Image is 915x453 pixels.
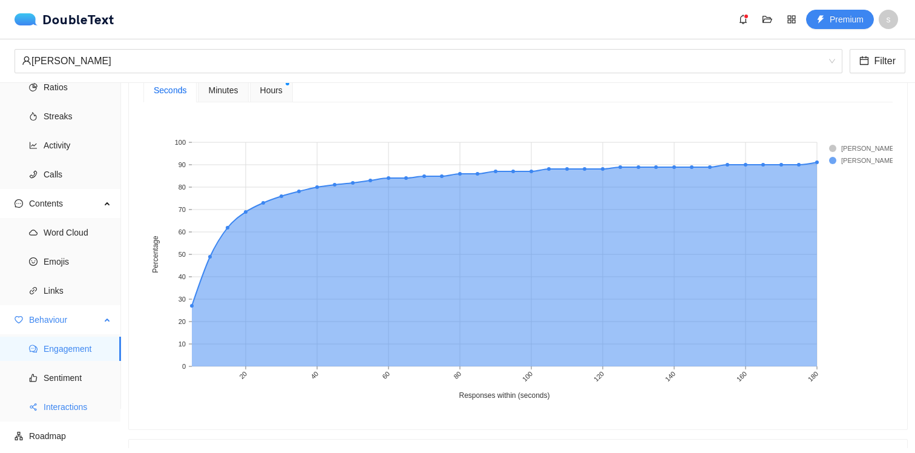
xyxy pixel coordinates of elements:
span: Word Cloud [44,220,111,245]
text: 160 [735,370,748,383]
text: 90 [179,161,186,168]
span: calendar [859,56,869,67]
span: link [29,286,38,295]
span: folder-open [758,15,776,24]
text: 20 [179,318,186,325]
text: 60 [381,370,391,380]
text: 100 [521,370,534,383]
span: Emojis [44,250,111,274]
text: 80 [452,370,462,380]
span: Engagement [44,337,111,361]
span: Contents [29,191,100,216]
button: bell [733,10,753,29]
text: Percentage [151,236,160,273]
text: 10 [179,340,186,348]
span: like [29,374,38,382]
span: pie-chart [29,83,38,91]
span: comment [29,345,38,353]
span: phone [29,170,38,179]
span: heart [15,316,23,324]
text: 60 [179,228,186,236]
text: 140 [664,370,677,383]
span: Interactions [44,395,111,419]
div: [PERSON_NAME] [22,50,824,73]
span: Derrick [22,50,835,73]
text: 180 [807,370,819,383]
span: fire [29,112,38,121]
span: s [887,10,891,29]
text: 20 [238,370,248,380]
span: Links [44,279,111,303]
span: bell [734,15,752,24]
span: Activity [44,133,111,157]
span: user [22,56,31,65]
a: logoDoubleText [15,13,114,25]
span: cloud [29,228,38,237]
text: 40 [179,273,186,280]
button: calendarFilter [850,49,905,73]
span: Premium [830,13,864,26]
span: Roadmap [29,424,111,448]
span: share-alt [29,403,38,411]
span: Streaks [44,104,111,128]
span: Sentiment [44,366,111,390]
span: appstore [782,15,801,24]
span: Behaviour [29,308,100,332]
text: 80 [179,184,186,191]
button: folder-open [758,10,777,29]
span: thunderbolt [816,15,825,25]
span: smile [29,257,38,266]
span: Minutes [208,86,238,94]
span: Filter [874,53,896,68]
text: 0 [182,363,186,370]
div: Seconds [154,84,186,97]
span: message [15,199,23,208]
span: Calls [44,162,111,187]
text: 30 [179,296,186,303]
button: appstore [782,10,801,29]
text: 100 [175,139,186,146]
text: Responses within (seconds) [459,391,549,400]
span: apartment [15,432,23,440]
text: 120 [592,370,605,383]
span: line-chart [29,141,38,150]
text: 40 [309,370,320,380]
span: Ratios [44,75,111,99]
div: DoubleText [15,13,114,25]
text: 70 [179,206,186,213]
text: 50 [179,251,186,258]
span: Hours [260,84,283,97]
button: thunderboltPremium [806,10,874,29]
img: logo [15,13,42,25]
